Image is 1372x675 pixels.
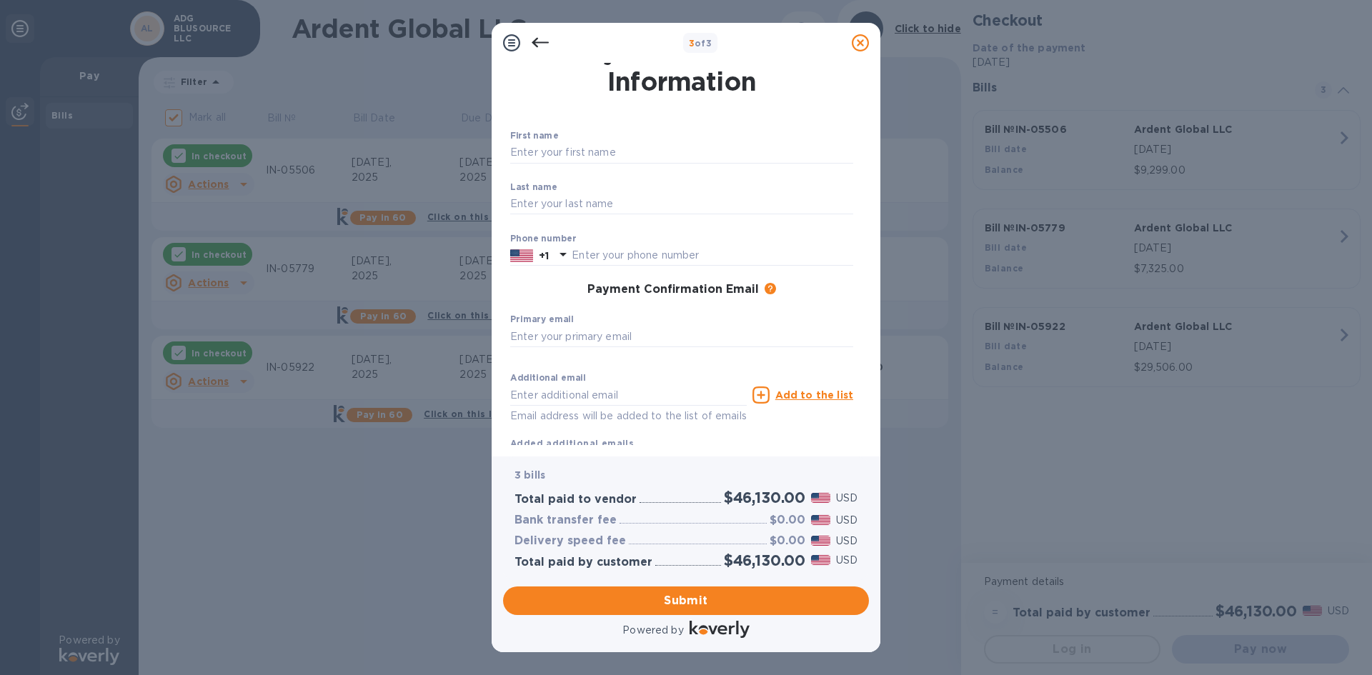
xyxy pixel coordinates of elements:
[510,316,574,324] label: Primary email
[770,534,805,548] h3: $0.00
[510,132,558,141] label: First name
[836,534,857,549] p: USD
[510,194,853,215] input: Enter your last name
[510,374,586,383] label: Additional email
[724,551,805,569] h2: $46,130.00
[510,248,533,264] img: US
[510,183,557,191] label: Last name
[510,142,853,164] input: Enter your first name
[510,384,747,406] input: Enter additional email
[514,493,637,506] h3: Total paid to vendor
[689,38,695,49] span: 3
[811,536,830,546] img: USD
[775,389,853,401] u: Add to the list
[514,534,626,548] h3: Delivery speed fee
[514,469,545,481] b: 3 bills
[770,514,805,527] h3: $0.00
[572,245,853,266] input: Enter your phone number
[836,553,857,568] p: USD
[836,513,857,528] p: USD
[811,555,830,565] img: USD
[622,623,683,638] p: Powered by
[514,592,857,609] span: Submit
[811,515,830,525] img: USD
[690,621,750,638] img: Logo
[510,438,634,449] b: Added additional emails
[510,36,853,96] h1: Payment Contact Information
[514,556,652,569] h3: Total paid by customer
[836,491,857,506] p: USD
[587,283,759,296] h3: Payment Confirmation Email
[510,234,576,243] label: Phone number
[689,38,712,49] b: of 3
[514,514,617,527] h3: Bank transfer fee
[539,249,549,263] p: +1
[503,586,869,615] button: Submit
[510,326,853,347] input: Enter your primary email
[811,493,830,503] img: USD
[724,489,805,506] h2: $46,130.00
[510,408,747,424] p: Email address will be added to the list of emails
